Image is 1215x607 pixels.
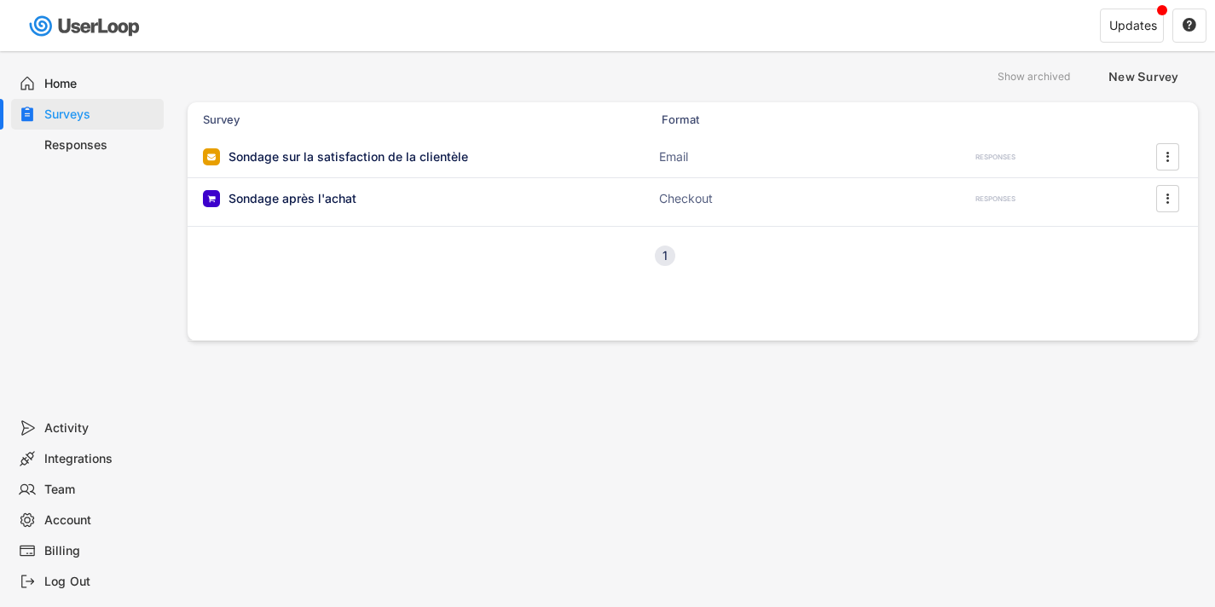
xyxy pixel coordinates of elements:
button:  [1159,144,1176,170]
button:  [1182,18,1197,33]
div: Show archived [998,72,1070,82]
div: Team [44,482,157,498]
div: Activity [44,420,157,436]
div: Log Out [44,574,157,590]
div: RESPONSES [975,194,1015,204]
div: RESPONSES [975,153,1015,162]
div: Responses [44,137,157,153]
text:  [1183,17,1196,32]
div: Home [44,76,157,92]
div: Surveys [44,107,157,123]
div: Integrations [44,451,157,467]
div: Format [662,112,832,127]
img: userloop-logo-01.svg [26,9,146,43]
div: Billing [44,543,157,559]
div: Sondage sur la satisfaction de la clientèle [229,148,468,165]
button:  [1159,186,1176,211]
div: 1 [655,250,675,262]
text:  [1166,189,1170,207]
div: Account [44,512,157,529]
div: Checkout [659,190,830,207]
div: Updates [1109,20,1157,32]
div: New Survey [1108,69,1194,84]
text:  [1166,147,1170,165]
div: Sondage après l'achat [229,190,356,207]
div: Survey [203,112,544,127]
img: yH5BAEAAAAALAAAAAABAAEAAAIBRAA7 [1085,68,1102,86]
div: Email [659,148,830,165]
